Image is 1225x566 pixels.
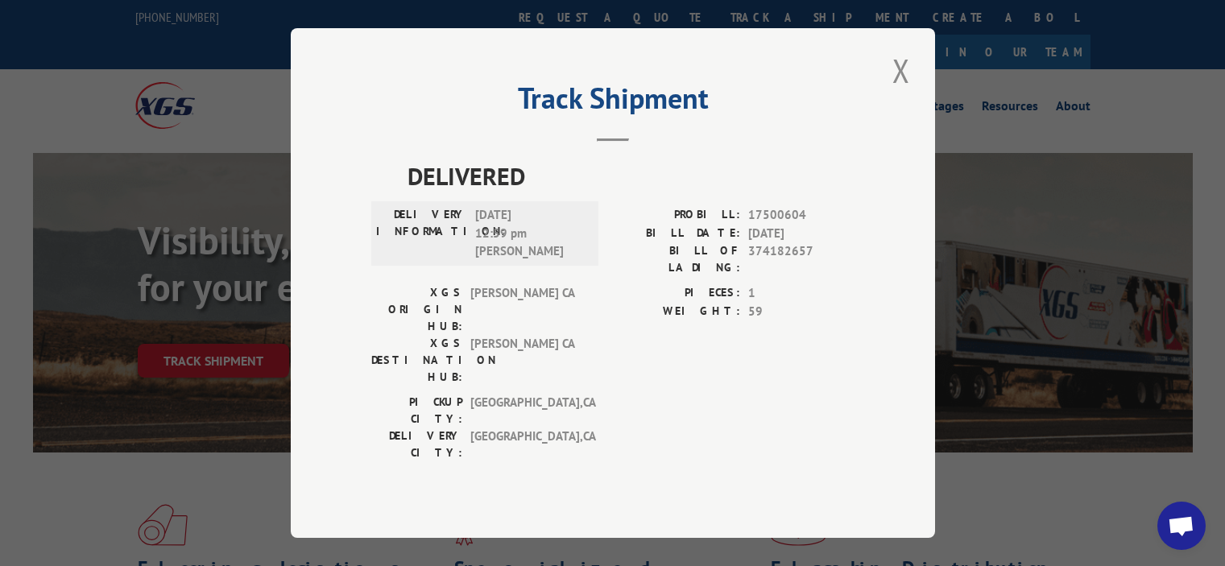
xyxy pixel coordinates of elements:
h2: Track Shipment [371,87,855,118]
label: PROBILL: [613,206,740,225]
span: [DATE] [748,225,855,243]
label: WEIGHT: [613,303,740,321]
label: BILL DATE: [613,225,740,243]
span: 1 [748,284,855,303]
span: [GEOGRAPHIC_DATA] , CA [470,394,579,428]
span: [GEOGRAPHIC_DATA] , CA [470,428,579,461]
span: 17500604 [748,206,855,225]
span: [PERSON_NAME] CA [470,284,579,335]
span: 374182657 [748,242,855,276]
label: XGS DESTINATION HUB: [371,335,462,386]
label: DELIVERY CITY: [371,428,462,461]
span: [PERSON_NAME] CA [470,335,579,386]
label: PICKUP CITY: [371,394,462,428]
a: Open chat [1157,502,1206,550]
span: 59 [748,303,855,321]
label: XGS ORIGIN HUB: [371,284,462,335]
label: BILL OF LADING: [613,242,740,276]
label: PIECES: [613,284,740,303]
span: DELIVERED [408,158,855,194]
span: [DATE] 12:59 pm [PERSON_NAME] [475,206,584,261]
label: DELIVERY INFORMATION: [376,206,467,261]
button: Close modal [888,48,915,93]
